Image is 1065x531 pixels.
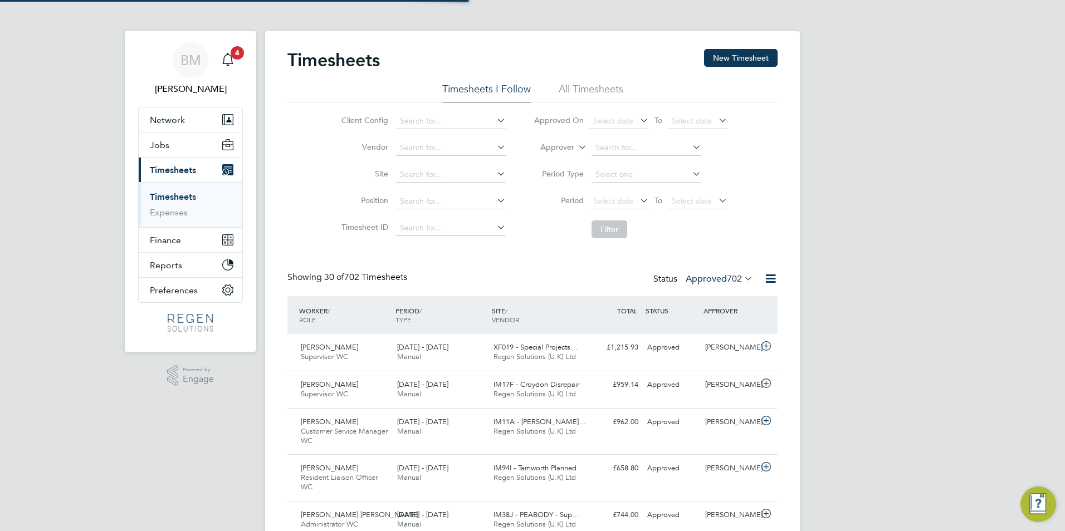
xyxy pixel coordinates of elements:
[524,142,574,153] label: Approver
[585,413,643,431] div: £962.00
[701,459,759,478] div: [PERSON_NAME]
[585,376,643,394] div: £959.14
[494,352,576,361] span: Regen Solutions (U.K) Ltd
[301,426,388,445] span: Customer Service Manager WC
[150,285,198,296] span: Preferences
[494,463,577,473] span: IM94I - Tamworth Planned
[534,195,584,205] label: Period
[139,107,242,132] button: Network
[672,116,712,126] span: Select date
[505,306,507,315] span: /
[701,338,759,357] div: [PERSON_NAME]
[301,510,418,519] span: [PERSON_NAME] [PERSON_NAME]
[324,272,344,283] span: 30 of
[494,380,579,389] span: IM17F - Croydon Disrepair
[301,473,378,491] span: Resident Liaison Officer WC
[168,314,213,332] img: regensolutions-logo-retina.png
[494,473,576,482] span: Regen Solutions (U.K) Ltd
[139,182,242,227] div: Timesheets
[150,260,182,271] span: Reports
[593,196,633,206] span: Select date
[338,195,388,205] label: Position
[494,417,586,426] span: IM11A - [PERSON_NAME]…
[396,194,506,209] input: Search for...
[701,506,759,524] div: [PERSON_NAME]
[287,272,409,283] div: Showing
[150,191,196,202] a: Timesheets
[395,315,411,324] span: TYPE
[643,376,701,394] div: Approved
[643,459,701,478] div: Approved
[397,352,421,361] span: Manual
[324,272,407,283] span: 702 Timesheets
[585,459,643,478] div: £658.80
[138,42,243,96] a: BM[PERSON_NAME]
[138,82,243,96] span: Billy Mcnamara
[150,140,169,150] span: Jobs
[338,115,388,125] label: Client Config
[494,389,576,399] span: Regen Solutions (U.K) Ltd
[150,165,196,175] span: Timesheets
[150,115,185,125] span: Network
[125,31,256,352] nav: Main navigation
[301,352,348,361] span: Supervisor WC
[301,417,358,426] span: [PERSON_NAME]
[643,301,701,321] div: STATUS
[150,235,181,245] span: Finance
[397,417,448,426] span: [DATE] - [DATE]
[139,253,242,277] button: Reports
[643,338,701,357] div: Approved
[301,519,358,529] span: Administrator WC
[489,301,585,330] div: SITE
[442,82,531,102] li: Timesheets I Follow
[301,389,348,399] span: Supervisor WC
[396,220,506,236] input: Search for...
[585,506,643,524] div: £744.00
[686,273,753,284] label: Approved
[217,42,239,78] a: 4
[301,342,358,352] span: [PERSON_NAME]
[183,375,214,384] span: Engage
[139,278,242,302] button: Preferences
[397,463,448,473] span: [DATE] - [DATE]
[419,306,422,315] span: /
[338,142,388,152] label: Vendor
[701,301,759,321] div: APPROVER
[617,306,637,315] span: TOTAL
[592,140,701,156] input: Search for...
[701,413,759,431] div: [PERSON_NAME]
[494,510,579,519] span: IM38J - PEABODY - Sup…
[559,82,623,102] li: All Timesheets
[301,380,358,389] span: [PERSON_NAME]
[397,342,448,352] span: [DATE] - [DATE]
[593,116,633,126] span: Select date
[397,510,448,519] span: [DATE] - [DATE]
[397,519,421,529] span: Manual
[328,306,330,315] span: /
[150,207,188,218] a: Expenses
[651,193,666,208] span: To
[397,380,448,389] span: [DATE] - [DATE]
[393,301,489,330] div: PERIOD
[183,365,214,375] span: Powered by
[139,132,242,157] button: Jobs
[651,113,666,127] span: To
[494,519,576,529] span: Regen Solutions (U.K) Ltd
[231,46,244,60] span: 4
[643,506,701,524] div: Approved
[139,228,242,252] button: Finance
[338,222,388,232] label: Timesheet ID
[704,49,778,67] button: New Timesheet
[592,167,701,183] input: Select one
[653,272,755,287] div: Status
[672,196,712,206] span: Select date
[727,273,742,284] span: 702
[585,338,643,357] div: £1,215.93
[139,158,242,182] button: Timesheets
[296,301,393,330] div: WORKER
[643,413,701,431] div: Approved
[534,169,584,179] label: Period Type
[397,473,421,482] span: Manual
[492,315,519,324] span: VENDOR
[396,114,506,129] input: Search for...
